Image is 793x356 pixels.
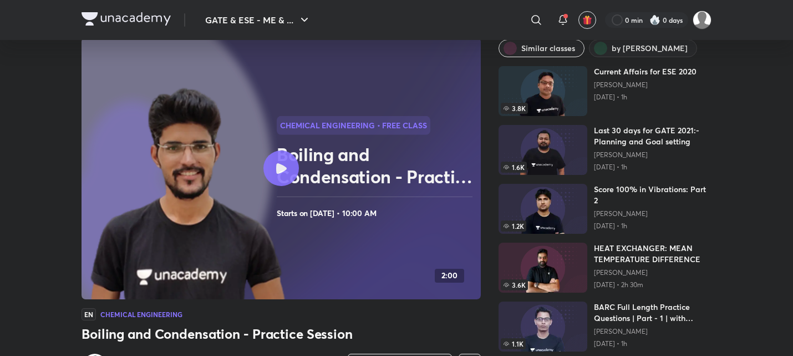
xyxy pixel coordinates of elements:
a: Company Logo [82,12,171,28]
a: [PERSON_NAME] [594,151,711,159]
p: [DATE] • 1h [594,93,697,102]
button: avatar [578,11,596,29]
h2: Boiling and Condensation - Practice Session [277,143,476,188]
span: Similar classes [521,43,575,54]
h4: Chemical Engineering [100,311,182,318]
p: [DATE] • 1h [594,222,711,230]
h4: Starts on [DATE] • 10:00 AM [277,206,476,220]
h6: BARC Full Length Practice Questions | Part - 1 | with SKP100 [594,302,711,324]
p: [DATE] • 1h [594,339,711,348]
img: avatar [582,15,592,25]
a: [PERSON_NAME] [594,327,711,336]
button: GATE & ESE - ME & ... [199,9,318,31]
a: [PERSON_NAME] [594,209,711,218]
span: 1.1K [501,338,526,349]
span: by Devendra Poonia [612,43,688,54]
a: [PERSON_NAME] [594,268,711,277]
span: 1.2K [501,220,526,232]
span: 1.6K [501,162,527,173]
h4: 2:00 [441,271,457,280]
img: Manasi Raut [693,11,711,29]
h6: Score 100% in Vibrations: Part 2 [594,184,711,206]
button: by Devendra Poonia [589,39,697,57]
h6: HEAT EXCHANGER: MEAN TEMPERATURE DIFFERENCE [594,243,711,265]
h6: Last 30 days for GATE 2021:- Planning and Goal setting [594,125,711,147]
h3: Boiling and Condensation - Practice Session [82,325,481,343]
h6: Current Affairs for ESE 2020 [594,66,697,77]
a: [PERSON_NAME] [594,81,697,89]
span: 3.8K [501,103,528,114]
p: [DATE] • 2h 30m [594,280,711,289]
img: Company Logo [82,12,171,26]
button: Similar classes [499,39,584,57]
span: 3.6K [501,279,528,290]
span: EN [82,308,96,320]
img: streak [649,14,660,26]
p: [DATE] • 1h [594,163,711,172]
